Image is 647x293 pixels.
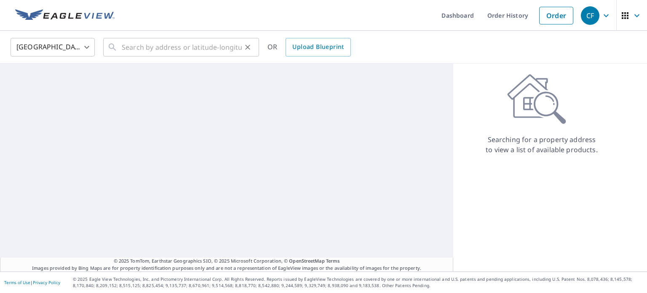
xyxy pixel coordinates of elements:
a: Terms of Use [4,280,30,285]
p: | [4,280,60,285]
div: CF [581,6,599,25]
span: © 2025 TomTom, Earthstar Geographics SIO, © 2025 Microsoft Corporation, © [114,258,340,265]
div: [GEOGRAPHIC_DATA] [11,35,95,59]
button: Clear [242,41,254,53]
div: OR [267,38,351,56]
input: Search by address or latitude-longitude [122,35,242,59]
a: OpenStreetMap [289,258,324,264]
a: Terms [326,258,340,264]
a: Upload Blueprint [286,38,350,56]
a: Order [539,7,573,24]
a: Privacy Policy [33,280,60,285]
span: Upload Blueprint [292,42,344,52]
p: © 2025 Eagle View Technologies, Inc. and Pictometry International Corp. All Rights Reserved. Repo... [73,276,643,289]
img: EV Logo [15,9,115,22]
p: Searching for a property address to view a list of available products. [485,134,598,155]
